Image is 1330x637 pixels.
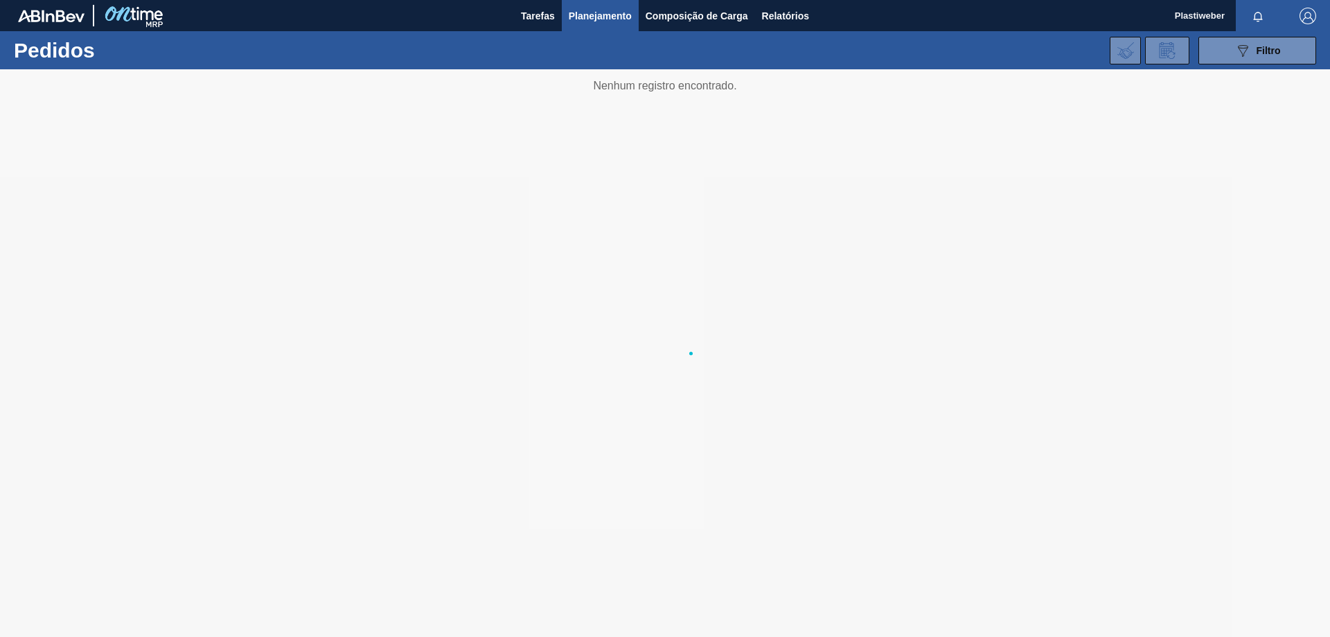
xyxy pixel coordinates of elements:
button: Notificações [1236,6,1280,26]
button: Filtro [1198,37,1316,64]
img: TNhmsLtSVTkK8tSr43FrP2fwEKptu5GPRR3wAAAABJRU5ErkJggg== [18,10,85,22]
span: Composição de Carga [646,8,748,24]
div: Importar Negociações dos Pedidos [1110,37,1141,64]
h1: Pedidos [14,42,221,58]
span: Filtro [1257,45,1281,56]
div: Solicitação de Revisão de Pedidos [1145,37,1189,64]
span: Planejamento [569,8,632,24]
img: Logout [1300,8,1316,24]
span: Relatórios [762,8,809,24]
span: Tarefas [521,8,555,24]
